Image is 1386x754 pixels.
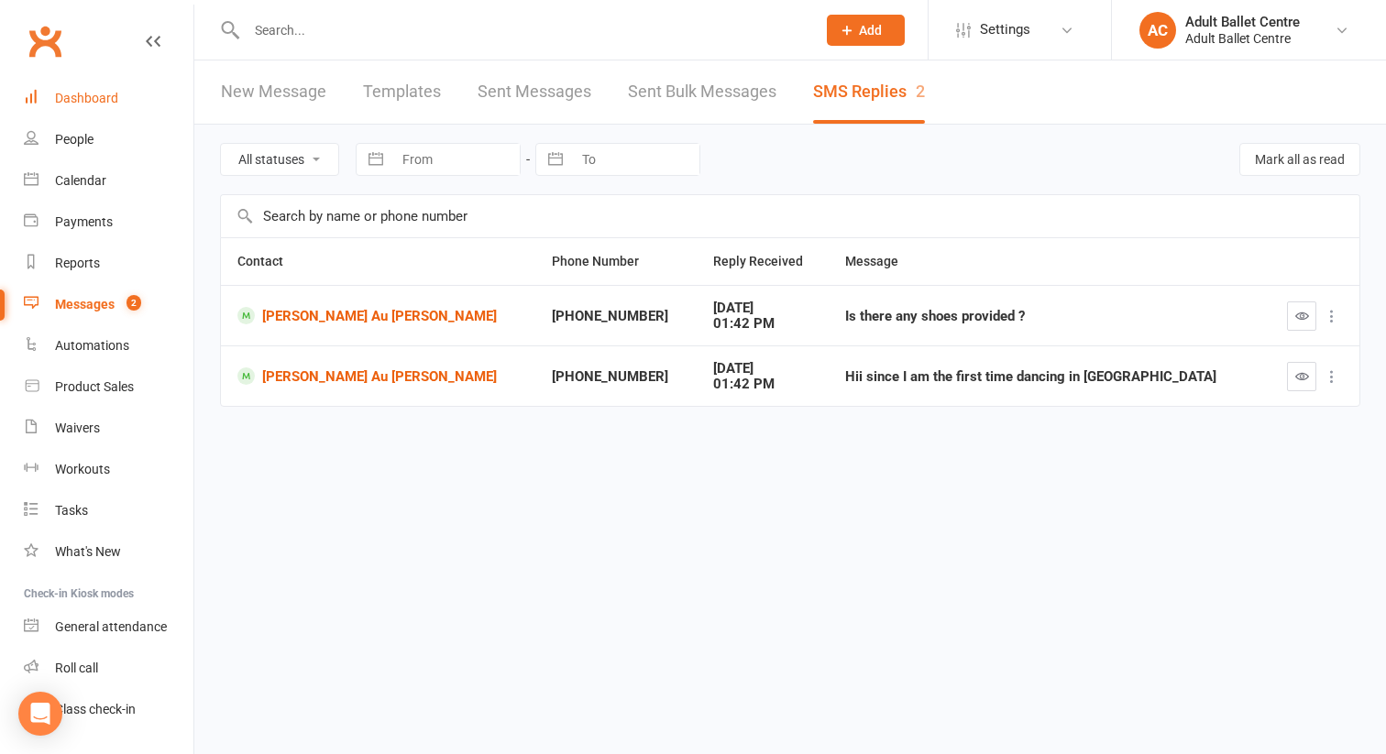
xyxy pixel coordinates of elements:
[1185,30,1300,47] div: Adult Ballet Centre
[1185,14,1300,30] div: Adult Ballet Centre
[18,692,62,736] div: Open Intercom Messenger
[916,82,925,101] div: 2
[827,15,905,46] button: Add
[24,78,193,119] a: Dashboard
[713,301,812,316] div: [DATE]
[55,338,129,353] div: Automations
[55,421,100,435] div: Waivers
[237,367,519,385] a: [PERSON_NAME] Au [PERSON_NAME]
[55,214,113,229] div: Payments
[845,369,1248,385] div: Hii since I am the first time dancing in [GEOGRAPHIC_DATA]
[24,531,193,573] a: What's New
[55,132,93,147] div: People
[55,379,134,394] div: Product Sales
[24,606,193,648] a: General attendance kiosk mode
[24,366,193,408] a: Product Sales
[552,369,679,385] div: [PHONE_NUMBER]
[24,325,193,366] a: Automations
[221,238,535,285] th: Contact
[713,377,812,392] div: 01:42 PM
[697,238,829,285] th: Reply Received
[55,661,98,675] div: Roll call
[55,91,118,105] div: Dashboard
[829,238,1264,285] th: Message
[813,60,925,124] a: SMS Replies2
[24,119,193,160] a: People
[859,23,882,38] span: Add
[392,144,520,175] input: From
[55,297,115,311] div: Messages
[24,648,193,689] a: Roll call
[55,173,106,188] div: Calendar
[628,60,776,124] a: Sent Bulk Messages
[221,60,326,124] a: New Message
[55,256,100,270] div: Reports
[24,449,193,490] a: Workouts
[241,17,803,43] input: Search...
[126,295,141,311] span: 2
[713,361,812,377] div: [DATE]
[24,689,193,730] a: Class kiosk mode
[24,160,193,202] a: Calendar
[24,284,193,325] a: Messages 2
[221,195,1359,237] input: Search by name or phone number
[552,309,679,324] div: [PHONE_NUMBER]
[572,144,699,175] input: To
[55,462,110,476] div: Workouts
[1239,143,1360,176] button: Mark all as read
[478,60,591,124] a: Sent Messages
[55,544,121,559] div: What's New
[24,408,193,449] a: Waivers
[535,238,696,285] th: Phone Number
[55,702,136,716] div: Class check-in
[845,309,1248,324] div: Is there any shoes provided ?
[980,9,1030,50] span: Settings
[24,490,193,531] a: Tasks
[55,619,167,634] div: General attendance
[713,316,812,332] div: 01:42 PM
[24,202,193,243] a: Payments
[24,243,193,284] a: Reports
[55,503,88,518] div: Tasks
[1139,12,1176,49] div: AC
[363,60,441,124] a: Templates
[237,307,519,324] a: [PERSON_NAME] Au [PERSON_NAME]
[22,18,68,64] a: Clubworx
